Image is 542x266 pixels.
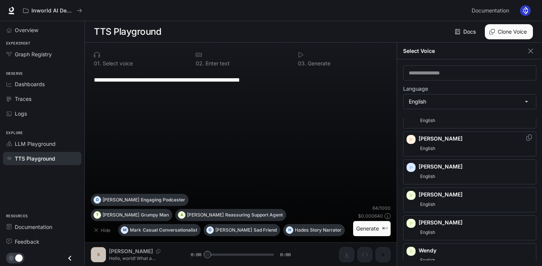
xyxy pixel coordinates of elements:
[15,155,55,162] span: TTS Playground
[207,224,213,236] div: O
[3,48,81,61] a: Graph Registry
[31,8,74,14] p: Inworld AI Demos
[419,200,437,209] span: English
[103,213,139,217] p: [PERSON_NAME]
[254,228,277,232] p: Sad Friend
[518,3,533,18] button: User avatar
[469,3,515,18] a: Documentation
[94,24,161,39] h1: TTS Playground
[310,228,341,232] p: Story Narrator
[382,226,388,231] p: ⌘⏎
[419,163,533,170] p: [PERSON_NAME]
[3,220,81,234] a: Documentation
[403,86,428,91] p: Language
[15,238,39,246] span: Feedback
[94,209,101,221] div: T
[141,213,169,217] p: Grumpy Man
[15,140,56,148] span: LLM Playground
[15,50,52,58] span: Graph Registry
[15,80,45,88] span: Dashboards
[419,116,437,125] span: English
[3,137,81,150] a: LLM Playground
[419,135,533,142] p: [PERSON_NAME]
[485,24,533,39] button: Clone Voice
[419,228,437,237] span: English
[419,191,533,198] p: [PERSON_NAME]
[419,172,437,181] span: English
[298,61,306,66] p: 0 3 .
[141,198,185,202] p: Engaging Podcaster
[175,209,286,221] button: A[PERSON_NAME]Reassuring Support Agent
[61,251,78,266] button: Close drawer
[204,61,230,66] p: Enter text
[3,92,81,105] a: Traces
[3,23,81,37] a: Overview
[306,61,330,66] p: Generate
[91,224,115,236] button: Hide
[283,224,345,236] button: HHadesStory Narrator
[3,235,81,248] a: Feedback
[91,209,172,221] button: T[PERSON_NAME]Grumpy Man
[91,194,188,206] button: D[PERSON_NAME]Engaging Podcaster
[196,61,204,66] p: 0 2 .
[204,224,280,236] button: O[PERSON_NAME]Sad Friend
[419,256,437,265] span: English
[403,94,536,109] div: English
[419,144,437,153] span: English
[286,224,293,236] div: H
[130,228,141,232] p: Mark
[3,107,81,120] a: Logs
[118,224,201,236] button: MMarkCasual Conversationalist
[372,205,391,211] p: 64 / 1000
[215,228,252,232] p: [PERSON_NAME]
[472,6,509,15] span: Documentation
[353,221,391,237] button: Generate⌘⏎
[94,194,101,206] div: D
[103,198,139,202] p: [PERSON_NAME]
[453,24,479,39] a: Docs
[419,219,533,226] p: [PERSON_NAME]
[20,3,86,18] button: All workspaces
[15,110,27,118] span: Logs
[94,61,101,66] p: 0 1 .
[520,5,531,16] img: User avatar
[178,209,185,221] div: A
[3,77,81,91] a: Dashboards
[419,247,533,254] p: Wendy
[121,224,128,236] div: M
[15,26,38,34] span: Overview
[101,61,133,66] p: Select voice
[15,223,52,231] span: Documentation
[143,228,197,232] p: Casual Conversationalist
[295,228,308,232] p: Hades
[358,213,383,219] p: $ 0.000640
[187,213,224,217] p: [PERSON_NAME]
[15,254,23,262] span: Dark mode toggle
[225,213,283,217] p: Reassuring Support Agent
[15,95,31,103] span: Traces
[525,135,533,141] button: Copy Voice ID
[3,152,81,165] a: TTS Playground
